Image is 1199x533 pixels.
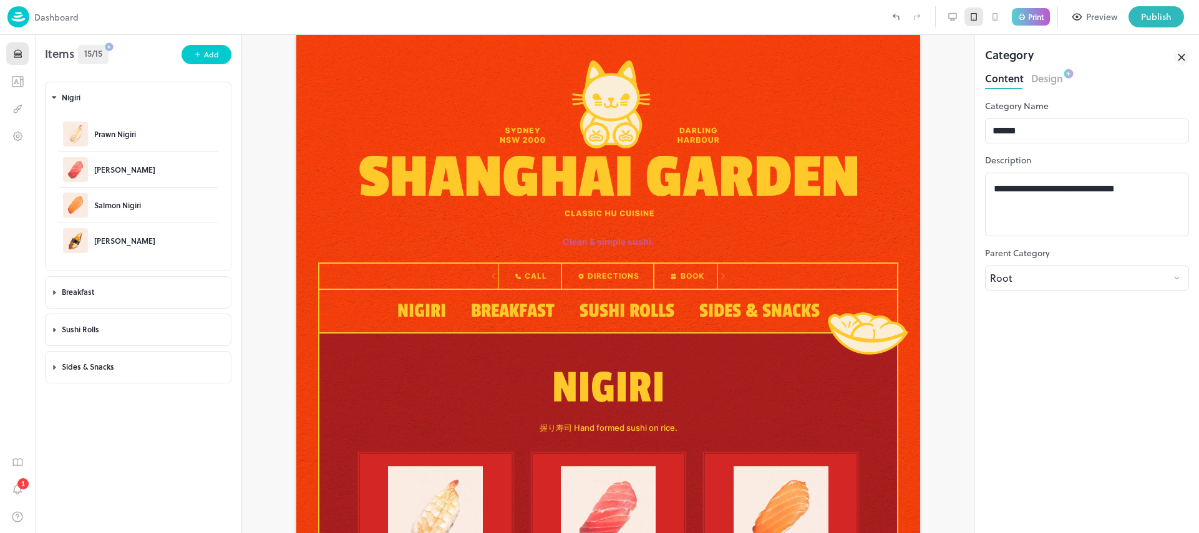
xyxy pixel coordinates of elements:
[45,79,231,274] div: Nigiriitem imagePrawn Nigiri item image[PERSON_NAME] item imageSalmon Nigiri item image[PERSON_NAME]
[1086,10,1117,24] div: Preview
[61,324,563,383] p: Nigiri
[63,26,561,181] img: 1681879413876llze1fi77a.png
[6,125,29,147] button: Settings
[63,122,88,146] img: item image
[62,92,215,103] div: Nigiri
[62,362,215,372] div: Sides & Snacks
[94,235,155,246] div: [PERSON_NAME]
[1129,6,1184,27] button: Publish
[906,6,928,27] label: Redo (Ctrl + Y)
[357,229,422,254] a: Book
[63,228,88,253] img: item image
[403,264,523,287] span: Sides & Snacks
[985,153,1189,166] p: Description
[84,47,102,60] span: 15/15
[45,45,74,64] span: Items
[45,274,231,311] div: Breakfast
[6,42,29,65] button: Items
[985,99,1189,112] p: Category Name
[279,236,343,247] p: Directions
[22,201,602,213] h1: Clean & simple sushi.
[94,164,155,175] div: [PERSON_NAME]
[1066,6,1125,27] button: Preview
[421,431,548,526] img: 1663221864613ldtvvctt67o.jpg
[51,352,226,383] div: Sides & Snacks
[94,199,141,211] div: Salmon Nigiri
[249,431,376,526] img: 1663223271591u31ic4gpmio.jpg
[532,278,613,320] img: 16818686608010qcit7jh133r.png
[175,264,258,287] span: Breakfast
[101,264,150,287] span: Nigiri
[1031,69,1063,85] button: Design
[985,69,1024,85] button: Content
[885,6,906,27] label: Undo (Ctrl + Z)
[6,451,29,473] button: Guides
[204,49,219,60] div: Add
[1028,13,1044,21] p: Print
[985,246,1189,259] p: Parent Category
[6,478,29,506] div: Notifications
[51,314,226,345] div: Sushi Rolls
[76,431,203,526] img: 1663223234832y5trjp0f2zr.jpg
[265,229,357,254] a: Directions
[6,506,29,528] button: Help
[63,193,88,218] img: item image
[1141,10,1172,24] div: Publish
[34,11,79,24] p: Dashboard
[61,388,563,398] p: 握り寿司 Hand formed sushi on rice.
[63,157,88,182] img: item image
[283,264,378,287] span: Sushi Rolls
[17,478,29,489] div: 1
[6,70,29,92] button: Templates
[45,311,231,348] div: Sushi Rolls
[372,236,407,247] p: Book
[62,324,215,335] div: Sushi Rolls
[202,229,265,254] a: Call
[51,277,226,308] div: Breakfast
[985,46,1034,69] div: Category
[6,97,29,120] button: Design
[985,266,1172,291] div: Root
[45,348,231,386] div: Sides & Snacks
[62,287,215,297] div: Breakfast
[216,236,251,247] p: Call
[94,128,136,140] div: Prawn Nigiri
[51,82,226,113] div: Nigiri
[182,45,231,64] button: Add
[7,6,29,27] img: logo-86c26b7e.jpg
